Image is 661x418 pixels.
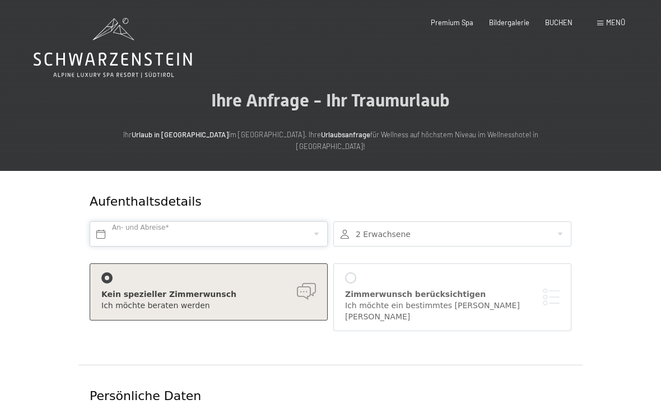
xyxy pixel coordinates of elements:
[431,18,473,27] a: Premium Spa
[132,130,229,139] strong: Urlaub in [GEOGRAPHIC_DATA]
[489,18,529,27] a: Bildergalerie
[106,129,555,152] p: Ihr im [GEOGRAPHIC_DATA]. Ihre für Wellness auf höchstem Niveau im Wellnesshotel in [GEOGRAPHIC_D...
[345,289,560,300] div: Zimmerwunsch berücksichtigen
[606,18,625,27] span: Menü
[90,193,490,211] div: Aufenthaltsdetails
[545,18,572,27] a: BUCHEN
[90,388,571,405] div: Persönliche Daten
[211,90,450,111] span: Ihre Anfrage - Ihr Traumurlaub
[101,300,316,312] div: Ich möchte beraten werden
[345,300,560,322] div: Ich möchte ein bestimmtes [PERSON_NAME] [PERSON_NAME]
[321,130,370,139] strong: Urlaubsanfrage
[101,289,316,300] div: Kein spezieller Zimmerwunsch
